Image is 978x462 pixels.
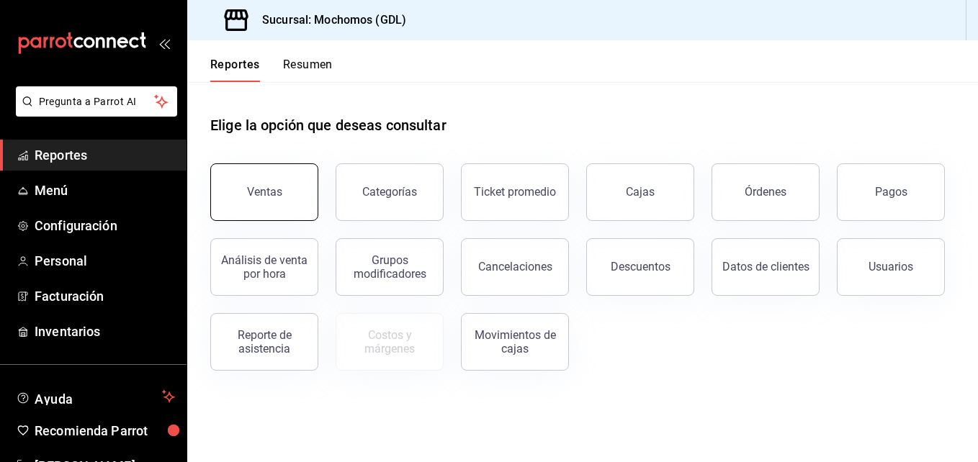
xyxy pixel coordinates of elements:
span: Ayuda [35,388,156,405]
button: Análisis de venta por hora [210,238,318,296]
button: Datos de clientes [712,238,820,296]
h3: Sucursal: Mochomos (GDL) [251,12,406,29]
button: Pregunta a Parrot AI [16,86,177,117]
div: Datos de clientes [722,260,809,273]
div: Ventas [247,185,282,199]
div: Usuarios [869,260,913,273]
button: Cancelaciones [461,238,569,296]
span: Recomienda Parrot [35,421,175,440]
button: Reporte de asistencia [210,313,318,371]
span: Inventarios [35,322,175,341]
button: Reportes [210,58,260,82]
span: Pregunta a Parrot AI [39,94,155,109]
div: Descuentos [611,260,670,273]
span: Personal [35,251,175,271]
button: Resumen [283,58,333,82]
div: navigation tabs [210,58,333,82]
div: Reporte de asistencia [220,328,309,355]
div: Movimientos de cajas [470,328,560,355]
button: Descuentos [586,238,694,296]
div: Costos y márgenes [345,328,434,355]
h1: Elige la opción que deseas consultar [210,114,447,136]
div: Órdenes [745,185,786,199]
button: Pagos [837,163,945,221]
div: Cajas [626,185,655,199]
button: Ticket promedio [461,163,569,221]
div: Categorías [362,185,417,199]
button: Categorías [336,163,444,221]
button: Cajas [586,163,694,221]
div: Análisis de venta por hora [220,253,309,281]
span: Reportes [35,145,175,165]
a: Pregunta a Parrot AI [10,104,177,119]
div: Ticket promedio [474,185,556,199]
span: Facturación [35,286,175,306]
span: Configuración [35,216,175,235]
span: Menú [35,181,175,200]
button: Ventas [210,163,318,221]
button: Grupos modificadores [336,238,444,296]
button: Movimientos de cajas [461,313,569,371]
button: Órdenes [712,163,820,221]
button: open_drawer_menu [158,37,170,49]
div: Cancelaciones [478,260,552,273]
button: Contrata inventarios para ver este reporte [336,313,444,371]
button: Usuarios [837,238,945,296]
div: Pagos [875,185,907,199]
div: Grupos modificadores [345,253,434,281]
